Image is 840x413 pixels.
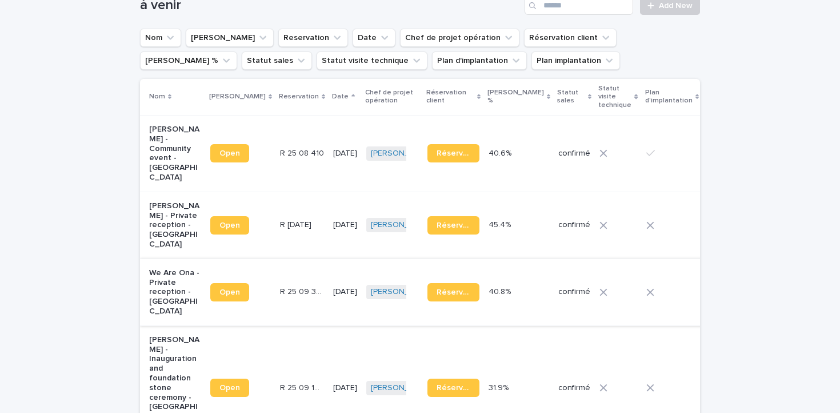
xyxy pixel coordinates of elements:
[209,90,266,103] p: [PERSON_NAME]
[210,283,249,301] a: Open
[219,149,240,157] span: Open
[427,216,479,235] a: Réservation
[242,51,312,70] button: Statut sales
[558,287,590,297] p: confirmé
[317,51,427,70] button: Statut visite technique
[371,149,433,158] a: [PERSON_NAME]
[332,90,349,103] p: Date
[489,218,513,230] p: 45.4%
[432,51,527,70] button: Plan d'implantation
[278,29,348,47] button: Reservation
[365,86,419,108] p: Chef de projet opération
[400,29,519,47] button: Chef de projet opération
[140,192,772,259] tr: [PERSON_NAME] - Private reception - [GEOGRAPHIC_DATA]OpenR [DATE]R [DATE] [DATE][PERSON_NAME] Rés...
[149,268,201,316] p: We Are Ona - Private reception - [GEOGRAPHIC_DATA]
[437,149,470,157] span: Réservation
[524,29,617,47] button: Réservation client
[557,86,585,108] p: Statut sales
[437,288,470,296] span: Réservation
[333,287,357,297] p: [DATE]
[219,221,240,229] span: Open
[140,29,181,47] button: Nom
[280,146,326,158] p: R 25 08 410
[219,384,240,392] span: Open
[149,201,201,249] p: [PERSON_NAME] - Private reception - [GEOGRAPHIC_DATA]
[558,383,590,393] p: confirmé
[140,51,237,70] button: Marge %
[279,90,319,103] p: Reservation
[186,29,274,47] button: Lien Stacker
[371,220,433,230] a: [PERSON_NAME]
[489,381,511,393] p: 31.9%
[531,51,620,70] button: Plan implantation
[353,29,395,47] button: Date
[437,384,470,392] span: Réservation
[558,149,590,158] p: confirmé
[140,115,772,192] tr: [PERSON_NAME] - Community event - [GEOGRAPHIC_DATA]OpenR 25 08 410R 25 08 410 [DATE][PERSON_NAME]...
[437,221,470,229] span: Réservation
[149,90,165,103] p: Nom
[371,383,433,393] a: [PERSON_NAME]
[149,125,201,182] p: [PERSON_NAME] - Community event - [GEOGRAPHIC_DATA]
[333,220,357,230] p: [DATE]
[333,149,357,158] p: [DATE]
[280,285,326,297] p: R 25 09 396
[487,86,544,108] p: [PERSON_NAME] %
[333,383,357,393] p: [DATE]
[210,379,249,397] a: Open
[558,220,590,230] p: confirmé
[427,379,479,397] a: Réservation
[219,288,240,296] span: Open
[210,144,249,162] a: Open
[280,218,314,230] p: R 25 09 1853
[645,86,693,108] p: Plan d'implantation
[426,86,474,108] p: Réservation client
[280,381,326,393] p: R 25 09 1652
[427,144,479,162] a: Réservation
[598,82,631,112] p: Statut visite technique
[659,2,693,10] span: Add New
[489,146,514,158] p: 40.6%
[371,287,433,297] a: [PERSON_NAME]
[427,283,479,301] a: Réservation
[210,216,249,235] a: Open
[140,259,772,325] tr: We Are Ona - Private reception - [GEOGRAPHIC_DATA]OpenR 25 09 396R 25 09 396 [DATE][PERSON_NAME] ...
[489,285,513,297] p: 40.8%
